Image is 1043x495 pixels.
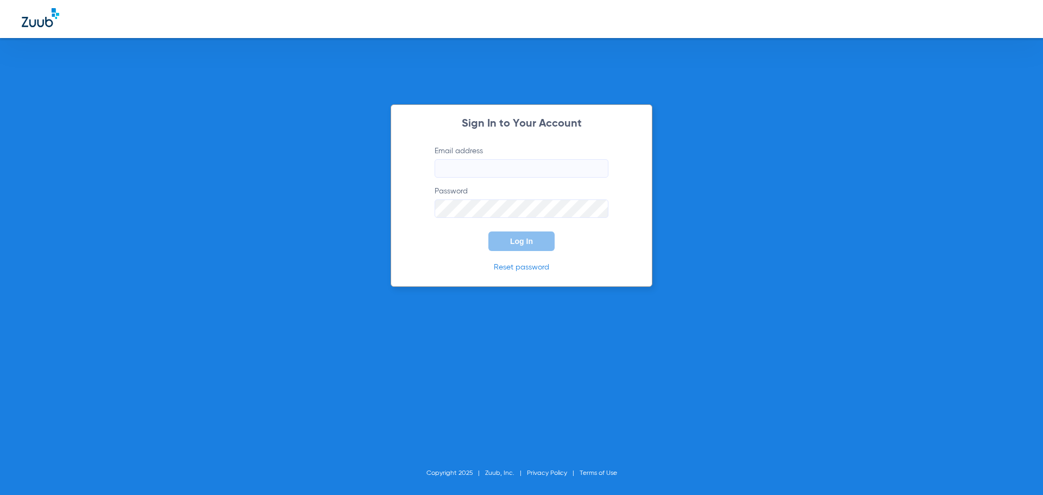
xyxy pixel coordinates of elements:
label: Email address [435,146,608,178]
a: Terms of Use [580,470,617,477]
li: Copyright 2025 [426,468,485,479]
li: Zuub, Inc. [485,468,527,479]
img: Zuub Logo [22,8,59,27]
input: Password [435,199,608,218]
input: Email address [435,159,608,178]
a: Privacy Policy [527,470,567,477]
a: Reset password [494,264,549,271]
button: Log In [488,231,555,251]
span: Log In [510,237,533,246]
label: Password [435,186,608,218]
h2: Sign In to Your Account [418,118,625,129]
